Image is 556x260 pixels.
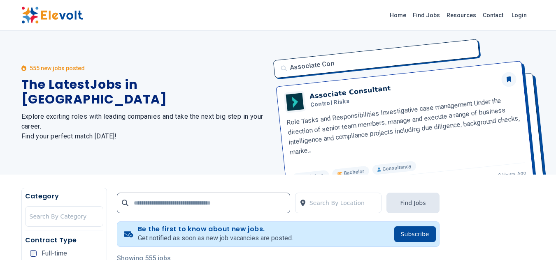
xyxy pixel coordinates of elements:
[42,250,67,257] span: Full-time
[138,233,293,243] p: Get notified as soon as new job vacancies are posted.
[507,7,532,23] a: Login
[21,77,268,107] h1: The Latest Jobs in [GEOGRAPHIC_DATA]
[409,9,443,22] a: Find Jobs
[21,112,268,141] h2: Explore exciting roles with leading companies and take the next big step in your career. Find you...
[479,9,507,22] a: Contact
[21,7,83,24] img: Elevolt
[25,235,103,245] h5: Contract Type
[30,250,37,257] input: Full-time
[138,225,293,233] h4: Be the first to know about new jobs.
[30,64,85,72] p: 555 new jobs posted
[386,193,439,213] button: Find Jobs
[25,191,103,201] h5: Category
[386,9,409,22] a: Home
[394,226,436,242] button: Subscribe
[443,9,479,22] a: Resources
